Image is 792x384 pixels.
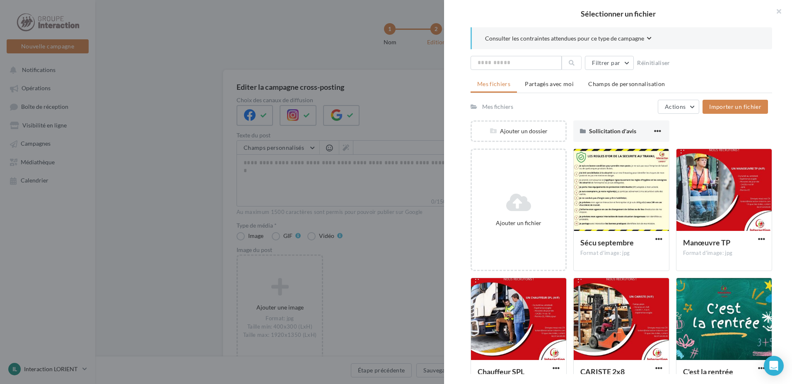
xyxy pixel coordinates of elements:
[580,238,634,247] span: Sécu septembre
[485,34,652,44] button: Consulter les contraintes attendues pour ce type de campagne
[764,356,784,376] div: Open Intercom Messenger
[585,56,634,70] button: Filtrer par
[525,80,574,87] span: Partagés avec moi
[472,127,565,135] div: Ajouter un dossier
[658,100,699,114] button: Actions
[683,250,765,257] div: Format d'image: jpg
[478,367,524,376] span: Chauffeur SPL
[589,127,636,134] span: Sollicitation d'avis
[580,250,662,257] div: Format d'image: jpg
[482,103,513,111] div: Mes fichiers
[683,238,730,247] span: Manœuvre TP
[580,367,625,376] span: CARISTE 2x8
[457,10,779,17] h2: Sélectionner un fichier
[477,80,510,87] span: Mes fichiers
[344,38,448,58] div: Fichier ajouté avec succès
[485,34,644,43] span: Consulter les contraintes attendues pour ce type de campagne
[475,219,562,227] div: Ajouter un fichier
[588,80,665,87] span: Champs de personnalisation
[709,103,761,110] span: Importer un fichier
[703,100,768,114] button: Importer un fichier
[683,367,733,376] span: C'est la rentrée
[665,103,686,110] span: Actions
[634,58,674,68] button: Réinitialiser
